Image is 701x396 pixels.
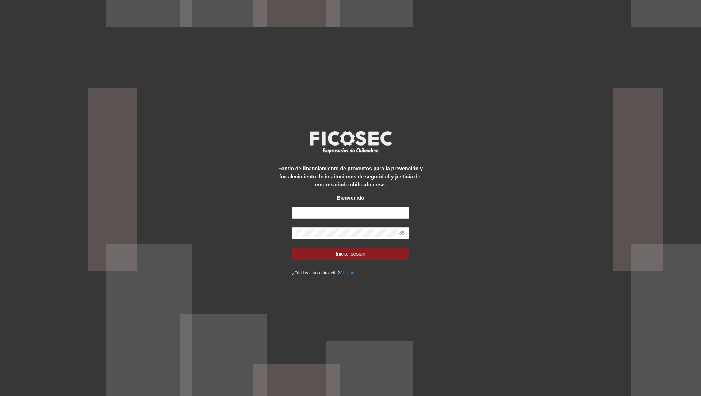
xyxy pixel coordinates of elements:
a: Click aqui [340,271,358,275]
img: logo [305,129,396,156]
button: Iniciar sesión [292,248,409,260]
small: ¿Olvidaste tu contraseña? [292,271,357,275]
strong: Bienvenido [337,195,364,201]
strong: Fondo de financiamiento de proyectos para la prevención y fortalecimiento de instituciones de seg... [278,166,423,188]
span: eye-invisible [399,231,405,236]
span: Iniciar sesión [336,250,365,258]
